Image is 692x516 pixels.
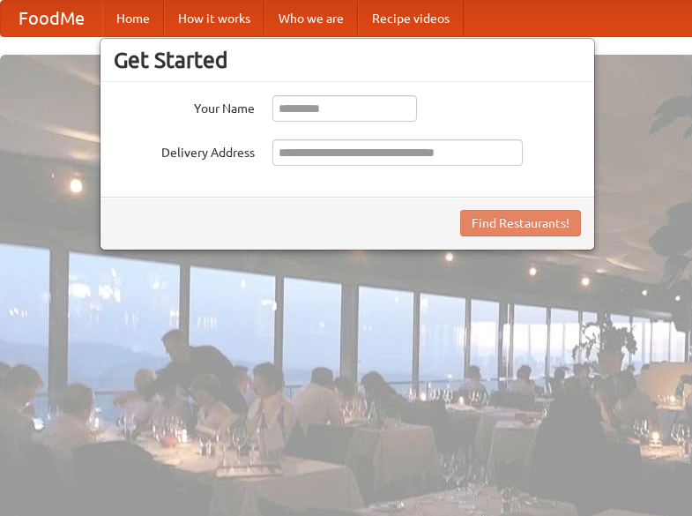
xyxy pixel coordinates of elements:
[358,1,464,36] a: Recipe videos
[114,47,581,73] h3: Get Started
[114,139,255,161] label: Delivery Address
[1,1,102,36] a: FoodMe
[114,95,255,117] label: Your Name
[102,1,164,36] a: Home
[264,1,358,36] a: Who we are
[460,210,581,236] button: Find Restaurants!
[164,1,264,36] a: How it works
